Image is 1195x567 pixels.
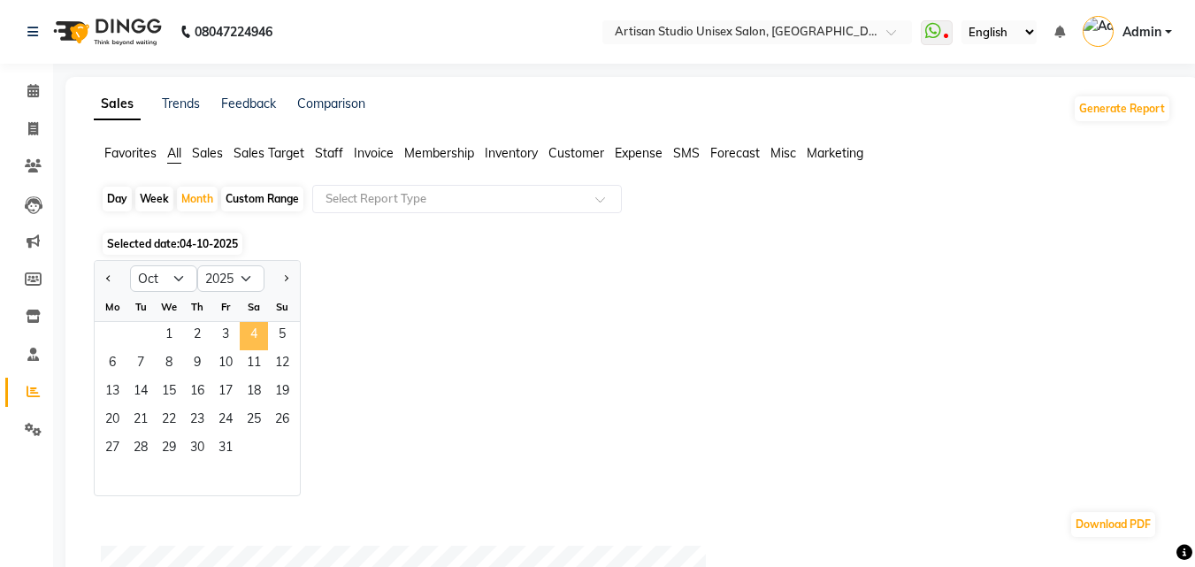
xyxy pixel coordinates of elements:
div: Tuesday, October 7, 2025 [126,350,155,379]
span: 6 [98,350,126,379]
span: Selected date: [103,233,242,255]
span: 13 [98,379,126,407]
select: Select month [130,265,197,292]
div: Week [135,187,173,211]
span: 19 [268,379,296,407]
span: Customer [548,145,604,161]
span: Favorites [104,145,157,161]
span: Admin [1122,23,1161,42]
div: Friday, October 10, 2025 [211,350,240,379]
span: 5 [268,322,296,350]
div: Friday, October 3, 2025 [211,322,240,350]
div: Wednesday, October 8, 2025 [155,350,183,379]
div: Mo [98,293,126,321]
div: Friday, October 24, 2025 [211,407,240,435]
div: Th [183,293,211,321]
span: 29 [155,435,183,464]
span: 22 [155,407,183,435]
b: 08047224946 [195,7,272,57]
div: Monday, October 6, 2025 [98,350,126,379]
span: SMS [673,145,700,161]
span: 9 [183,350,211,379]
span: Sales [192,145,223,161]
span: Marketing [807,145,863,161]
span: All [167,145,181,161]
span: Forecast [710,145,760,161]
div: Sunday, October 26, 2025 [268,407,296,435]
div: Tuesday, October 21, 2025 [126,407,155,435]
div: Wednesday, October 15, 2025 [155,379,183,407]
span: 3 [211,322,240,350]
div: Tu [126,293,155,321]
div: Tuesday, October 28, 2025 [126,435,155,464]
span: Membership [404,145,474,161]
a: Trends [162,96,200,111]
span: 7 [126,350,155,379]
div: Sa [240,293,268,321]
span: 14 [126,379,155,407]
div: Sunday, October 5, 2025 [268,322,296,350]
div: Saturday, October 11, 2025 [240,350,268,379]
div: Saturday, October 18, 2025 [240,379,268,407]
div: Saturday, October 4, 2025 [240,322,268,350]
div: Wednesday, October 29, 2025 [155,435,183,464]
span: 4 [240,322,268,350]
button: Generate Report [1075,96,1169,121]
a: Comparison [297,96,365,111]
div: Tuesday, October 14, 2025 [126,379,155,407]
div: Thursday, October 9, 2025 [183,350,211,379]
span: Expense [615,145,663,161]
div: Monday, October 20, 2025 [98,407,126,435]
div: Month [177,187,218,211]
div: Custom Range [221,187,303,211]
span: 18 [240,379,268,407]
span: 04-10-2025 [180,237,238,250]
span: 10 [211,350,240,379]
img: Admin [1083,16,1114,47]
span: 20 [98,407,126,435]
div: Wednesday, October 22, 2025 [155,407,183,435]
span: Inventory [485,145,538,161]
div: Saturday, October 25, 2025 [240,407,268,435]
span: 24 [211,407,240,435]
span: Invoice [354,145,394,161]
div: Su [268,293,296,321]
button: Next month [279,264,293,293]
a: Feedback [221,96,276,111]
span: 25 [240,407,268,435]
span: 21 [126,407,155,435]
span: 27 [98,435,126,464]
span: 8 [155,350,183,379]
span: 2 [183,322,211,350]
div: Thursday, October 30, 2025 [183,435,211,464]
span: 15 [155,379,183,407]
button: Download PDF [1071,512,1155,537]
img: logo [45,7,166,57]
div: Wednesday, October 1, 2025 [155,322,183,350]
span: Staff [315,145,343,161]
div: Thursday, October 16, 2025 [183,379,211,407]
div: Friday, October 17, 2025 [211,379,240,407]
span: 30 [183,435,211,464]
select: Select year [197,265,264,292]
span: 17 [211,379,240,407]
span: 12 [268,350,296,379]
span: 1 [155,322,183,350]
span: 31 [211,435,240,464]
span: 11 [240,350,268,379]
div: Thursday, October 23, 2025 [183,407,211,435]
div: Day [103,187,132,211]
button: Previous month [102,264,116,293]
div: Fr [211,293,240,321]
div: We [155,293,183,321]
div: Sunday, October 12, 2025 [268,350,296,379]
span: Misc [770,145,796,161]
span: Sales Target [234,145,304,161]
div: Sunday, October 19, 2025 [268,379,296,407]
span: 26 [268,407,296,435]
span: 28 [126,435,155,464]
span: 23 [183,407,211,435]
div: Monday, October 27, 2025 [98,435,126,464]
div: Monday, October 13, 2025 [98,379,126,407]
div: Thursday, October 2, 2025 [183,322,211,350]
